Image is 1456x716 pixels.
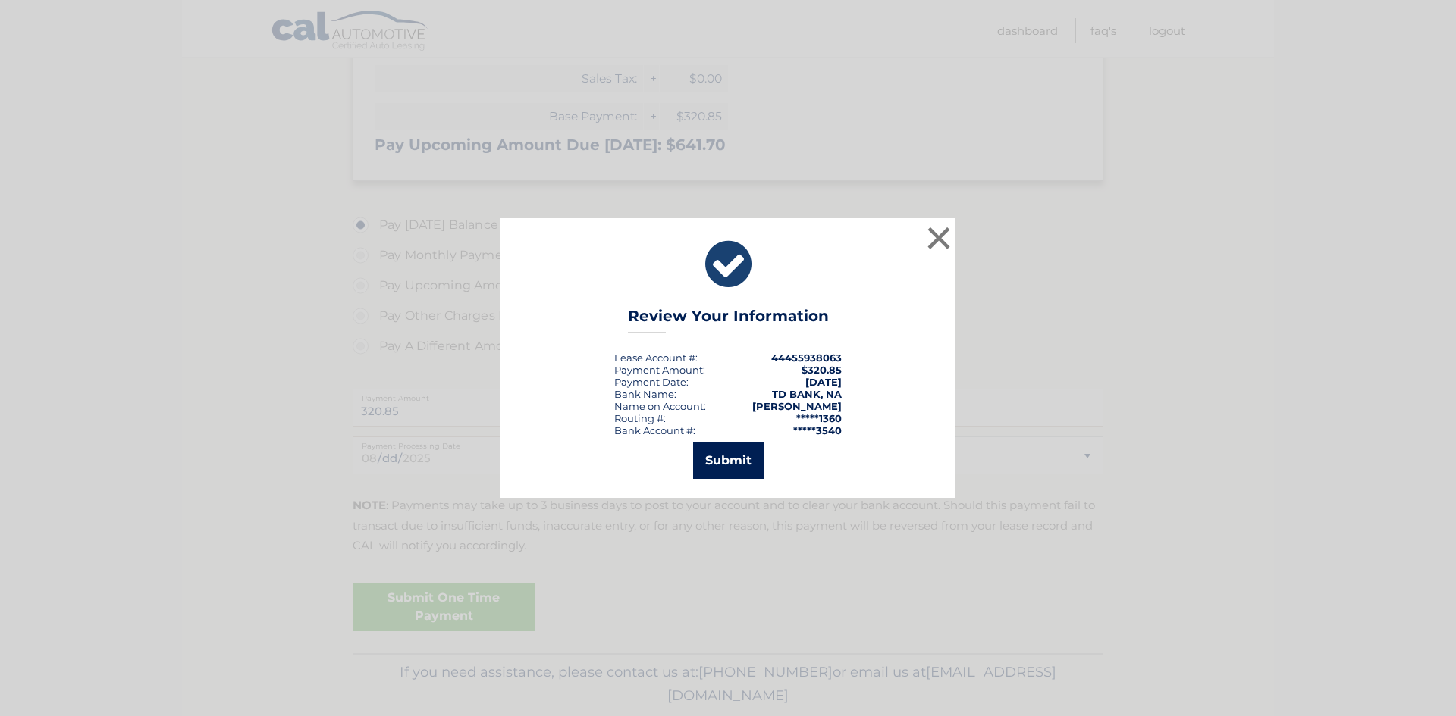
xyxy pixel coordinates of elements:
[771,352,842,364] strong: 44455938063
[614,376,686,388] span: Payment Date
[772,388,842,400] strong: TD BANK, NA
[614,352,698,364] div: Lease Account #:
[614,388,676,400] div: Bank Name:
[614,376,689,388] div: :
[614,412,666,424] div: Routing #:
[628,307,829,333] h3: Review Your Information
[924,223,954,253] button: ×
[614,400,706,412] div: Name on Account:
[693,442,764,479] button: Submit
[614,424,695,436] div: Bank Account #:
[614,364,705,376] div: Payment Amount:
[805,376,842,388] span: [DATE]
[752,400,842,412] strong: [PERSON_NAME]
[802,364,842,376] span: $320.85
